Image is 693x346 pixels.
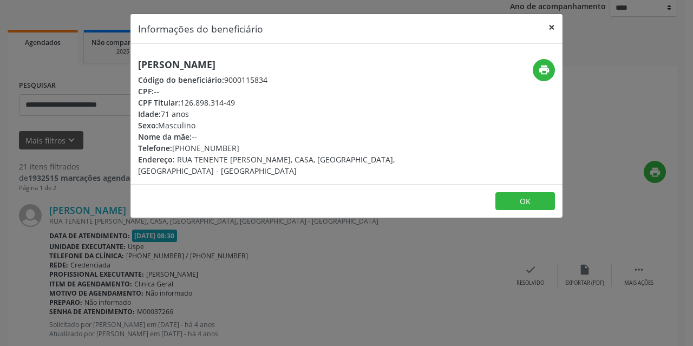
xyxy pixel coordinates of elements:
[138,132,192,142] span: Nome da mãe:
[138,154,175,165] span: Endereço:
[138,131,411,142] div: --
[138,154,395,176] span: RUA TENENTE [PERSON_NAME], CASA, [GEOGRAPHIC_DATA], [GEOGRAPHIC_DATA] - [GEOGRAPHIC_DATA]
[138,143,172,153] span: Telefone:
[138,97,411,108] div: 126.898.314-49
[533,59,555,81] button: print
[138,120,158,130] span: Sexo:
[138,74,411,86] div: 9000115834
[538,64,550,76] i: print
[138,142,411,154] div: [PHONE_NUMBER]
[138,109,161,119] span: Idade:
[138,75,224,85] span: Código do beneficiário:
[138,97,180,108] span: CPF Titular:
[495,192,555,211] button: OK
[138,86,411,97] div: --
[138,86,154,96] span: CPF:
[541,14,563,41] button: Close
[138,120,411,131] div: Masculino
[138,59,411,70] h5: [PERSON_NAME]
[138,22,263,36] h5: Informações do beneficiário
[138,108,411,120] div: 71 anos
